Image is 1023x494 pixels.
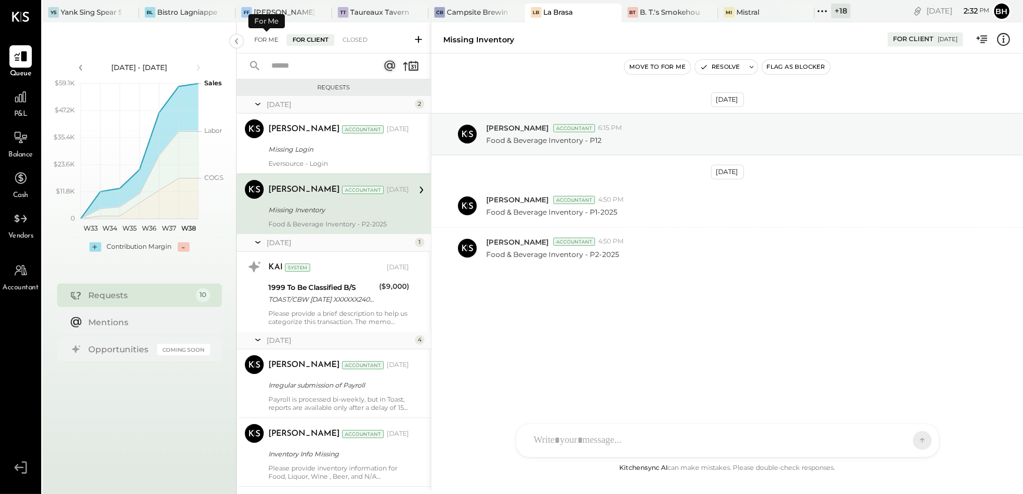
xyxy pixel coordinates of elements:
div: B. T.'s Smokehouse [640,7,700,17]
button: Move to for me [625,60,690,74]
div: [DATE] - [DATE] [89,62,190,72]
button: Resolve [695,60,745,74]
div: [PERSON_NAME] [268,428,340,440]
span: [PERSON_NAME] [486,195,549,205]
div: Accountant [342,125,384,133]
text: W38 [181,224,195,232]
text: W37 [162,224,176,232]
div: Bistro Lagniappe [157,7,217,17]
div: 4 [415,335,424,345]
div: KAI [268,262,283,273]
div: Mi [724,7,735,18]
div: Inventory Info Missing [268,448,406,460]
div: - [178,242,190,252]
div: Campsite Brewing [447,7,507,17]
text: 0 [71,214,75,222]
p: Food & Beverage Inventory - P2-2025 [486,249,619,259]
text: Sales [204,79,222,87]
div: Please provide a brief description to help us categorize this transaction. The memo might be help... [268,309,409,326]
div: [DATE] [267,335,412,345]
div: copy link [912,5,924,17]
button: Flag as Blocker [762,60,830,74]
div: [PERSON_NAME] [268,184,340,196]
div: Closed [337,34,373,46]
span: 4:50 PM [598,195,624,205]
span: 4:50 PM [598,237,624,246]
div: Yank Sing Spear Street [61,7,121,17]
text: Labor [204,127,222,135]
div: Missing Inventory [268,204,406,216]
div: + 18 [831,4,851,18]
div: Coming Soon [157,344,210,355]
div: FF [241,7,252,18]
div: Requests [243,84,425,92]
span: Accountant [3,283,39,293]
text: $11.8K [56,187,75,195]
a: P&L [1,86,41,120]
div: BT [627,7,638,18]
text: W35 [122,224,137,232]
span: Vendors [8,231,34,242]
div: [DATE] [387,429,409,439]
a: Balance [1,126,41,161]
div: 2 [415,99,424,109]
div: For Client [893,35,934,44]
a: Cash [1,167,41,201]
div: [PERSON_NAME] [268,359,340,371]
div: [DATE] [926,5,989,16]
div: For Client [287,34,334,46]
span: [PERSON_NAME] [486,123,549,133]
span: [PERSON_NAME] [486,237,549,247]
div: Please provide inventory information for Food, Liquor, Wine , Beer, and N/A Beverages for P4. [268,464,409,480]
div: [DATE] [267,99,412,109]
div: [DATE] [387,125,409,134]
div: For Me [248,14,285,28]
div: [PERSON_NAME], LLC [254,7,314,17]
div: [PERSON_NAME] [268,123,340,135]
button: Bh [992,2,1011,21]
div: Mentions [89,316,204,328]
div: Accountant [342,430,384,438]
div: La Brasa [543,7,573,17]
div: 10 [196,288,210,302]
div: [DATE] [267,238,412,248]
span: Cash [13,191,28,201]
div: ($9,000) [379,281,409,292]
div: Irregular submission of Payroll [268,379,406,391]
div: [DATE] [387,361,409,370]
div: Food & Beverage Inventory - P2-2025 [268,220,409,228]
div: 1 [415,238,424,247]
div: [DATE] [387,263,409,272]
div: [DATE] [711,92,744,107]
div: Accountant [553,124,595,132]
div: CB [434,7,445,18]
div: + [89,242,101,252]
div: System [285,263,310,272]
div: [DATE] [711,165,744,179]
div: For Me [248,34,284,46]
text: W36 [142,224,157,232]
span: 6:15 PM [598,123,622,133]
div: Accountant [342,361,384,369]
div: Contribution Margin [107,242,172,252]
div: Accountant [553,196,595,204]
span: Balance [8,150,33,161]
p: Food & Beverage Inventory - P1-2025 [486,207,617,217]
text: COGS [204,173,224,182]
div: Mistral [736,7,759,17]
div: TT [338,7,348,18]
div: Accountant [342,186,384,194]
a: Accountant [1,259,41,293]
span: P&L [14,109,28,120]
div: BL [145,7,155,18]
text: $35.4K [54,133,75,141]
a: Queue [1,45,41,79]
span: Queue [10,69,32,79]
text: $59.1K [55,79,75,87]
div: Payroll is processed bi-weekly, but in Toast, reports are available only after a delay of 15 days... [268,395,409,412]
div: Opportunities [89,343,151,355]
div: 1999 To Be Classified B/S [268,282,376,293]
text: $23.6K [54,160,75,168]
a: Vendors [1,208,41,242]
div: YS [48,7,59,18]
